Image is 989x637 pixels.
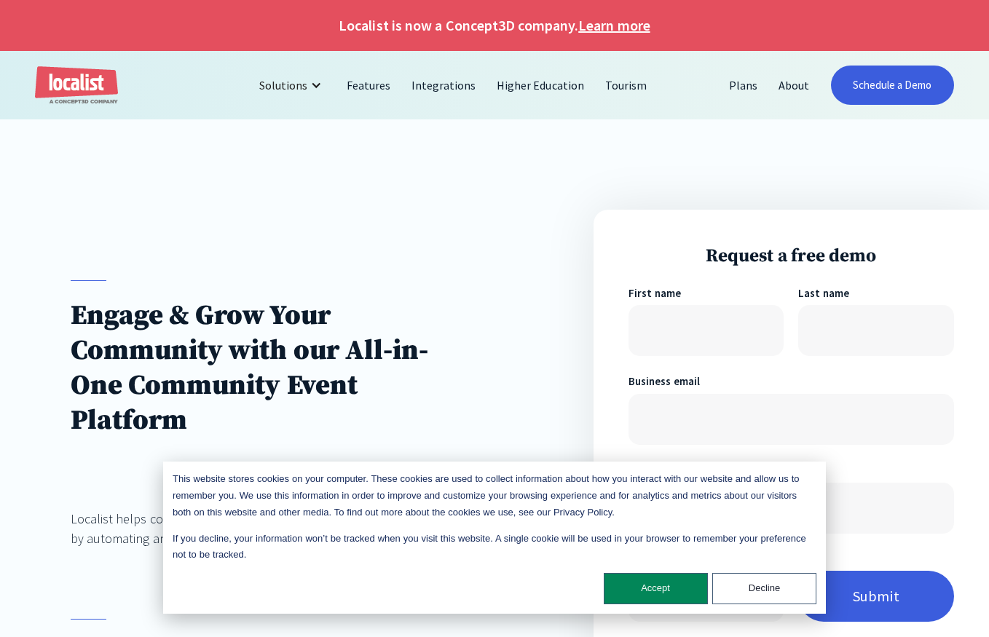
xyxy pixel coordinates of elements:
button: Decline [712,573,816,604]
div: Localist helps community owners share more events with more people by automating and centralizing... [71,509,459,548]
div: Solutions [259,76,307,94]
div: Cookie banner [163,462,826,614]
p: This website stores cookies on your computer. These cookies are used to collect information about... [173,471,816,521]
input: Submit [798,571,953,622]
h1: Engage & Grow Your Community with our All-in-One Community Event Platform [71,298,459,438]
a: Plans [719,68,768,103]
a: About [768,68,820,103]
a: home [35,66,118,105]
p: If you decline, your information won’t be tracked when you visit this website. A single cookie wi... [173,531,816,564]
div: Solutions [248,68,336,103]
label: Last name [798,285,953,302]
a: Integrations [401,68,486,103]
label: First name [629,285,784,302]
a: Learn more [578,15,650,36]
a: Schedule a Demo [831,66,954,105]
a: Features [336,68,401,103]
h3: Request a free demo [629,245,953,267]
a: Tourism [595,68,658,103]
label: Business email [629,373,953,390]
form: Demo Request Other LP Virtual Events 2 [629,285,953,622]
a: Higher Education [486,68,595,103]
button: Accept [604,573,708,604]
